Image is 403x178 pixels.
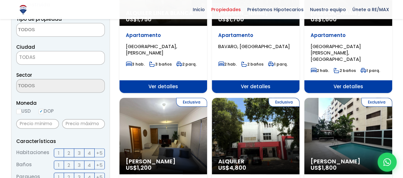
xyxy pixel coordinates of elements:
span: [PERSON_NAME] [311,158,385,165]
label: USD [16,107,31,115]
span: 2 parq. [176,61,197,67]
span: TODAS [17,53,104,62]
span: 3 [78,149,81,157]
span: 2 baños [334,68,356,73]
span: Ver detalles [119,80,207,93]
p: Características [16,137,105,145]
span: Moneda [16,99,105,107]
input: Precio mínimo [16,119,59,129]
p: Apartamento [218,32,293,39]
span: 1,800 [322,164,337,172]
span: +5 [96,161,103,169]
span: Sector [16,72,32,78]
span: [GEOGRAPHIC_DATA], [PERSON_NAME] [126,43,177,56]
p: Apartamento [126,32,201,39]
span: 1,750 [137,15,152,23]
span: 2 hab. [311,68,329,73]
span: TODAS [16,51,105,65]
label: DOP [39,107,54,115]
span: [GEOGRAPHIC_DATA][PERSON_NAME], [GEOGRAPHIC_DATA] [311,43,361,62]
span: Ver detalles [304,80,392,93]
input: USD [16,109,21,114]
span: US$ [126,15,152,23]
span: 1 [58,161,60,169]
span: [PERSON_NAME] [126,158,201,165]
img: Logo de REMAX [18,4,29,15]
textarea: Search [17,23,78,37]
span: 3 baños [149,61,172,67]
p: Apartamento [311,32,385,39]
input: Precio máximo [62,119,105,129]
span: 1 parq. [268,61,288,67]
span: 1 [58,149,60,157]
span: 2 [68,149,70,157]
span: Exclusiva [269,98,299,107]
textarea: Search [17,79,78,93]
span: 1 parq. [360,68,380,73]
span: BAVARO, [GEOGRAPHIC_DATA] [218,43,290,50]
span: US$ [218,15,244,23]
span: Nuestro equipo [307,5,349,14]
input: DOP [39,109,44,114]
span: Alquiler [218,158,293,165]
span: Préstamos Hipotecarios [244,5,307,14]
span: Exclusiva [176,98,207,107]
span: 1,200 [137,164,152,172]
span: 2 [68,161,70,169]
span: 1,600 [322,15,337,23]
span: US$ [311,15,337,23]
span: 2 baños [241,61,263,67]
span: US$ [311,164,337,172]
span: 2 hab. [218,61,237,67]
span: 4 [88,161,91,169]
span: 1,700 [229,15,244,23]
span: 4 [88,149,91,157]
span: 3 [78,161,81,169]
span: Únete a RE/MAX [349,5,392,14]
span: TODAS [19,54,35,61]
span: Baños [16,160,32,169]
span: +5 [96,149,103,157]
span: Propiedades [208,5,244,14]
span: Inicio [190,5,208,14]
span: US$ [126,164,152,172]
span: Ver detalles [212,80,299,93]
span: US$ [218,164,246,172]
span: Exclusiva [361,98,392,107]
span: Ciudad [16,44,35,50]
span: Habitaciones [16,148,49,157]
span: 4,800 [229,164,246,172]
span: 3 hab. [126,61,145,67]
